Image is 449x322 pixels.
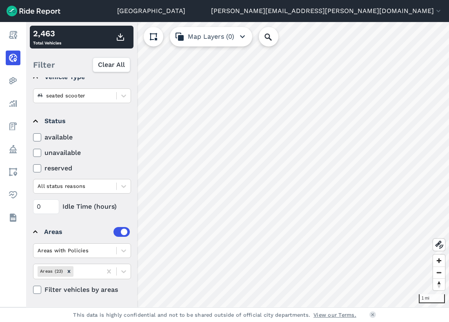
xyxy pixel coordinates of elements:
[33,27,61,47] div: Total Vehicles
[33,27,61,40] div: 2,463
[26,22,449,307] canvas: Map
[6,51,20,65] a: Realtime
[419,294,445,303] div: 1 mi
[313,311,356,319] a: View our Terms.
[33,285,131,295] label: Filter vehicles by areas
[33,132,131,142] label: available
[44,227,130,237] div: Areas
[33,221,130,243] summary: Areas
[33,199,131,214] div: Idle Time (hours)
[117,6,185,16] a: [GEOGRAPHIC_DATA]
[170,27,252,46] button: Map Layers (0)
[7,6,60,16] img: Ride Report
[6,119,20,134] a: Fees
[30,52,133,77] div: Filter
[6,28,20,42] a: Report
[64,266,73,276] div: Remove Areas (23)
[98,60,125,70] span: Clear All
[6,73,20,88] a: Heatmaps
[33,163,131,173] label: reserved
[33,110,130,132] summary: Status
[6,96,20,111] a: Analyze
[433,255,445,267] button: Zoom in
[433,278,445,290] button: Reset bearing to north
[433,267,445,278] button: Zoom out
[6,210,20,225] a: Datasets
[6,142,20,157] a: Policy
[6,165,20,179] a: Areas
[38,266,64,276] div: Areas (23)
[6,187,20,202] a: Health
[211,6,442,16] button: [PERSON_NAME][EMAIL_ADDRESS][PERSON_NAME][DOMAIN_NAME]
[259,27,291,46] input: Search Location or Vehicles
[93,57,130,72] button: Clear All
[33,148,131,158] label: unavailable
